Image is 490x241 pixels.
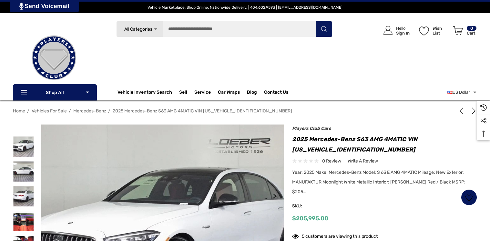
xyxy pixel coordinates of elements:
a: All Categories Icon Arrow Down Icon Arrow Up [116,21,163,37]
a: Next [468,108,477,114]
a: Car Wraps [218,86,247,99]
a: Cart with 0 items [450,19,477,45]
span: Sell [179,89,187,97]
svg: Wish List [465,194,473,201]
span: Write a Review [348,158,378,164]
p: Wish List [433,26,450,36]
svg: Recently Viewed [480,104,487,111]
h1: 2025 Mercedes-Benz S63 AMG 4MATIC VIN [US_VEHICLE_IDENTIFICATION_NUMBER] [292,134,477,155]
img: For Sale 2025 Mercedes-Benz S63 AMG 4MATIC VIN W1K6G8CB3SA325763 [13,186,34,206]
svg: Top [477,131,490,137]
a: Sell [179,86,194,99]
a: Service [194,89,211,97]
a: Write a Review [348,157,378,165]
a: Previous [458,108,467,114]
span: $205,995.00 [292,215,328,222]
a: Blog [247,89,257,97]
a: Players Club Cars [292,126,331,131]
a: Wish List Wish List [416,19,450,42]
svg: Icon Arrow Down [153,27,158,32]
span: Car Wraps [218,89,240,97]
img: For Sale 2025 Mercedes-Benz S63 AMG 4MATIC VIN W1K6G8CB3SA325763 [13,211,34,231]
svg: Wish List [419,26,429,36]
a: Wish List [461,189,477,205]
p: Sign In [396,31,410,36]
img: PjwhLS0gR2VuZXJhdG9yOiBHcmF2aXQuaW8gLS0+PHN2ZyB4bWxucz0iaHR0cDovL3d3dy53My5vcmcvMjAwMC9zdmciIHhtb... [19,3,24,10]
svg: Icon User Account [383,26,393,35]
p: Cart [467,31,476,36]
p: Shop All [13,84,97,100]
img: For Sale 2025 Mercedes-Benz S63 AMG 4MATIC VIN W1K6G8CB3SA325763 [13,136,34,157]
div: 5 customers are viewing this product [292,230,378,240]
a: Home [13,108,25,114]
svg: Icon Line [20,89,30,96]
a: 2025 Mercedes-Benz S63 AMG 4MATIC VIN [US_VEHICLE_IDENTIFICATION_NUMBER] [113,108,292,114]
a: Mercedes-Benz [73,108,106,114]
a: Sign in [376,19,413,42]
button: Search [316,21,332,37]
span: Year: 2025 Make: Mercedes-Benz Model: S 63 E AMG 4MATIC Mileage: New Exterior: MANUFAKTUR Moonlig... [292,170,465,194]
nav: Breadcrumb [13,105,477,117]
a: Vehicle Inventory Search [117,89,172,97]
a: Vehicles For Sale [32,108,67,114]
img: Players Club | Cars For Sale [22,26,86,90]
p: Hello [396,26,410,31]
a: USD [447,86,477,99]
p: 0 [467,26,476,31]
svg: Icon Arrow Down [85,90,90,95]
span: All Categories [124,26,152,32]
span: Vehicle Marketplace. Shop Online. Nationwide Delivery. | 404.602.9593 | [EMAIL_ADDRESS][DOMAIN_NAME] [148,5,342,10]
span: SKU: [292,202,324,211]
svg: Review Your Cart [453,26,463,35]
img: For Sale 2025 Mercedes-Benz S63 AMG 4MATIC VIN W1K6G8CB3SA325763 [13,161,34,182]
span: 0 review [322,157,341,165]
a: Contact Us [264,89,288,97]
svg: Social Media [480,118,487,124]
